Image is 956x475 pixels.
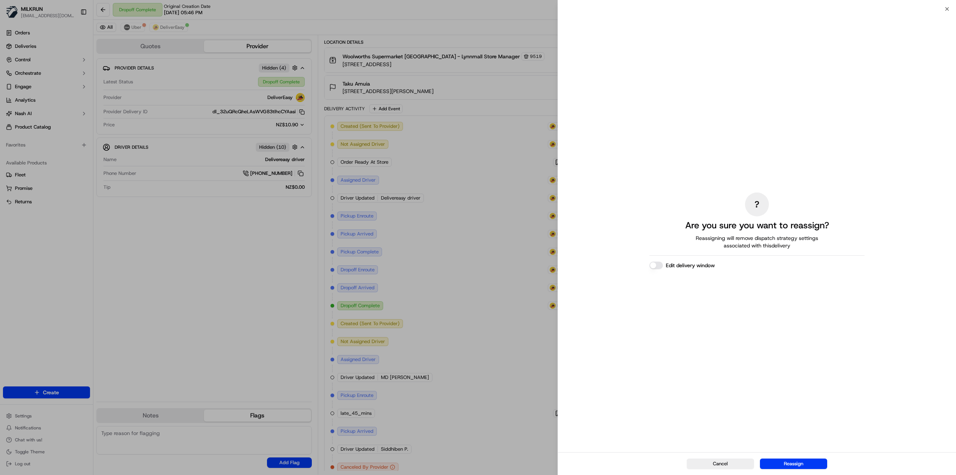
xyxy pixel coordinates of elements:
label: Edit delivery window [666,262,715,269]
span: Reassigning will remove dispatch strategy settings associated with this delivery [685,234,829,249]
button: Cancel [687,459,754,469]
div: ? [745,192,769,216]
button: Reassign [760,459,827,469]
h2: Are you sure you want to reassign? [685,219,829,231]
